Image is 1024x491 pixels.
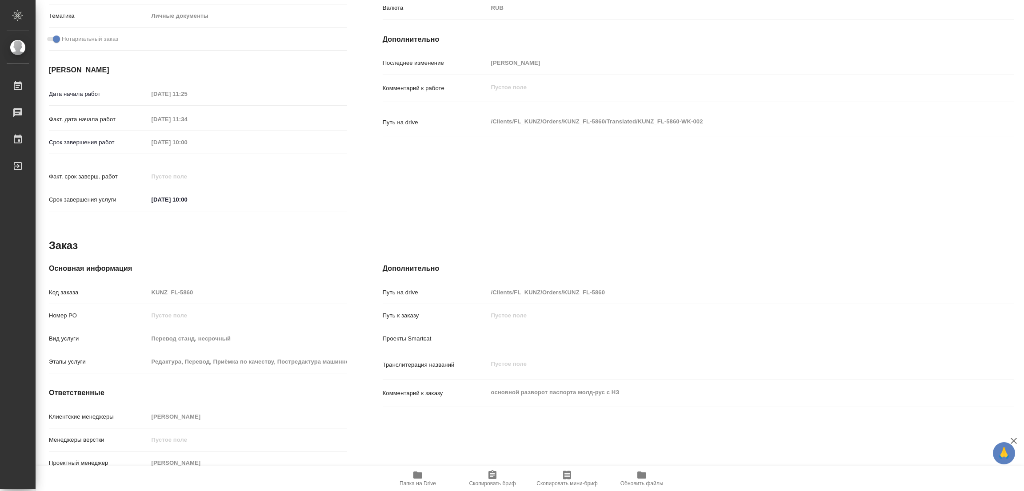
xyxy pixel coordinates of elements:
[400,480,436,487] span: Папка на Drive
[383,84,488,93] p: Комментарий к работе
[383,334,488,343] p: Проекты Smartcat
[49,311,148,320] p: Номер РО
[383,360,488,369] p: Транслитерация названий
[49,334,148,343] p: Вид услуги
[383,4,488,12] p: Валюта
[49,115,148,124] p: Факт. дата начала работ
[488,114,962,129] textarea: /Clients/FL_KUNZ/Orders/KUNZ_FL-5860/Translated/KUNZ_FL-5860-WK-002
[49,65,347,75] h4: [PERSON_NAME]
[148,410,347,423] input: Пустое поле
[49,12,148,20] p: Тематика
[455,466,530,491] button: Скопировать бриф
[148,113,226,126] input: Пустое поле
[49,263,347,274] h4: Основная информация
[148,286,347,299] input: Пустое поле
[148,87,226,100] input: Пустое поле
[49,238,78,253] h2: Заказ
[488,0,962,16] div: RUB
[148,193,226,206] input: ✎ Введи что-нибудь
[49,90,148,99] p: Дата начала работ
[620,480,664,487] span: Обновить файлы
[148,136,226,149] input: Пустое поле
[383,389,488,398] p: Комментарий к заказу
[488,286,962,299] input: Пустое поле
[49,357,148,366] p: Этапы услуги
[62,35,118,44] span: Нотариальный заказ
[383,263,1014,274] h4: Дополнительно
[383,288,488,297] p: Путь на drive
[488,56,962,69] input: Пустое поле
[49,412,148,421] p: Клиентские менеджеры
[148,355,347,368] input: Пустое поле
[488,385,962,400] textarea: основной разворот паспорта молд-рус с НЗ
[148,456,347,469] input: Пустое поле
[469,480,516,487] span: Скопировать бриф
[380,466,455,491] button: Папка на Drive
[383,34,1014,45] h4: Дополнительно
[148,8,347,24] div: Личные документы
[488,309,962,322] input: Пустое поле
[148,309,347,322] input: Пустое поле
[49,436,148,444] p: Менеджеры верстки
[148,170,226,183] input: Пустое поле
[536,480,597,487] span: Скопировать мини-бриф
[996,444,1012,463] span: 🙏
[604,466,679,491] button: Обновить файлы
[49,388,347,398] h4: Ответственные
[49,172,148,181] p: Факт. срок заверш. работ
[383,118,488,127] p: Путь на drive
[148,332,347,345] input: Пустое поле
[49,195,148,204] p: Срок завершения услуги
[49,459,148,467] p: Проектный менеджер
[383,311,488,320] p: Путь к заказу
[530,466,604,491] button: Скопировать мини-бриф
[148,433,347,446] input: Пустое поле
[993,442,1015,464] button: 🙏
[49,288,148,297] p: Код заказа
[49,138,148,147] p: Срок завершения работ
[383,59,488,67] p: Последнее изменение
